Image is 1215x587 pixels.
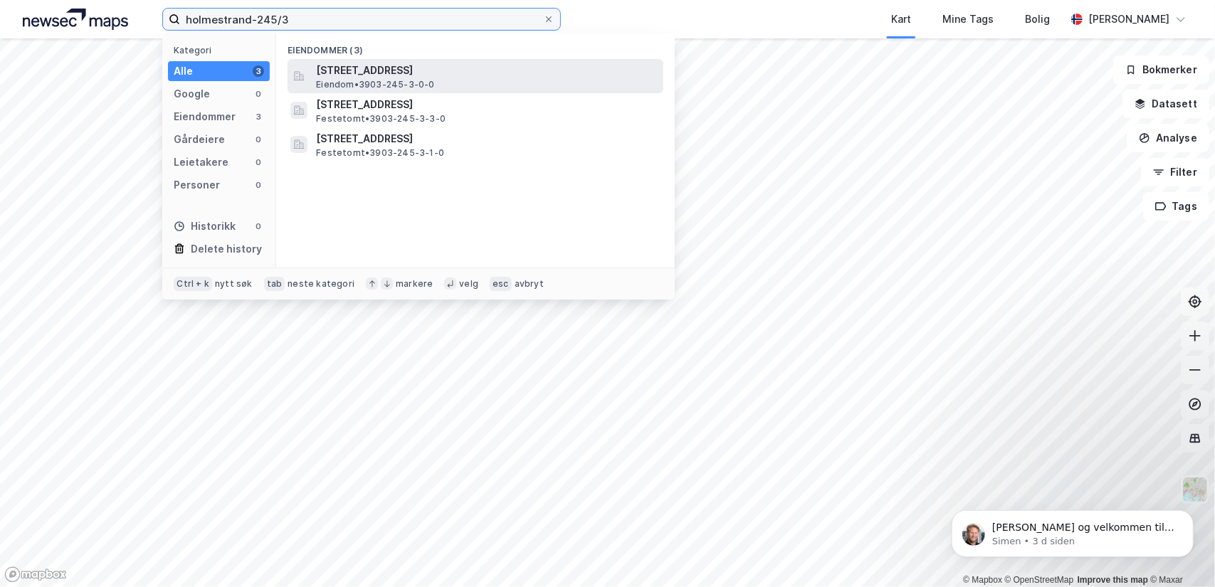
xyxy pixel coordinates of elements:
[963,575,1002,585] a: Mapbox
[316,147,444,159] span: Festetomt • 3903-245-3-1-0
[191,240,262,258] div: Delete history
[288,278,354,290] div: neste kategori
[253,221,264,232] div: 0
[1122,90,1209,118] button: Datasett
[174,45,270,55] div: Kategori
[174,277,212,291] div: Ctrl + k
[316,62,658,79] span: [STREET_ADDRESS]
[1182,476,1209,503] img: Z
[490,277,512,291] div: esc
[253,157,264,168] div: 0
[942,11,994,28] div: Mine Tags
[891,11,911,28] div: Kart
[174,218,236,235] div: Historikk
[1078,575,1148,585] a: Improve this map
[253,111,264,122] div: 3
[276,33,675,59] div: Eiendommer (3)
[174,131,225,148] div: Gårdeiere
[1143,192,1209,221] button: Tags
[174,176,220,194] div: Personer
[1113,55,1209,84] button: Bokmerker
[1088,11,1169,28] div: [PERSON_NAME]
[316,130,658,147] span: [STREET_ADDRESS]
[1005,575,1074,585] a: OpenStreetMap
[930,480,1215,580] iframe: Intercom notifications melding
[396,278,433,290] div: markere
[174,63,193,80] div: Alle
[316,79,434,90] span: Eiendom • 3903-245-3-0-0
[253,179,264,191] div: 0
[174,154,228,171] div: Leietakere
[174,108,236,125] div: Eiendommer
[459,278,478,290] div: velg
[1127,124,1209,152] button: Analyse
[253,134,264,145] div: 0
[1141,158,1209,186] button: Filter
[4,566,67,583] a: Mapbox homepage
[1025,11,1050,28] div: Bolig
[215,278,253,290] div: nytt søk
[515,278,544,290] div: avbryt
[264,277,285,291] div: tab
[253,88,264,100] div: 0
[174,85,210,102] div: Google
[180,9,543,30] input: Søk på adresse, matrikkel, gårdeiere, leietakere eller personer
[253,65,264,77] div: 3
[316,113,446,125] span: Festetomt • 3903-245-3-3-0
[316,96,658,113] span: [STREET_ADDRESS]
[23,9,128,30] img: logo.a4113a55bc3d86da70a041830d287a7e.svg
